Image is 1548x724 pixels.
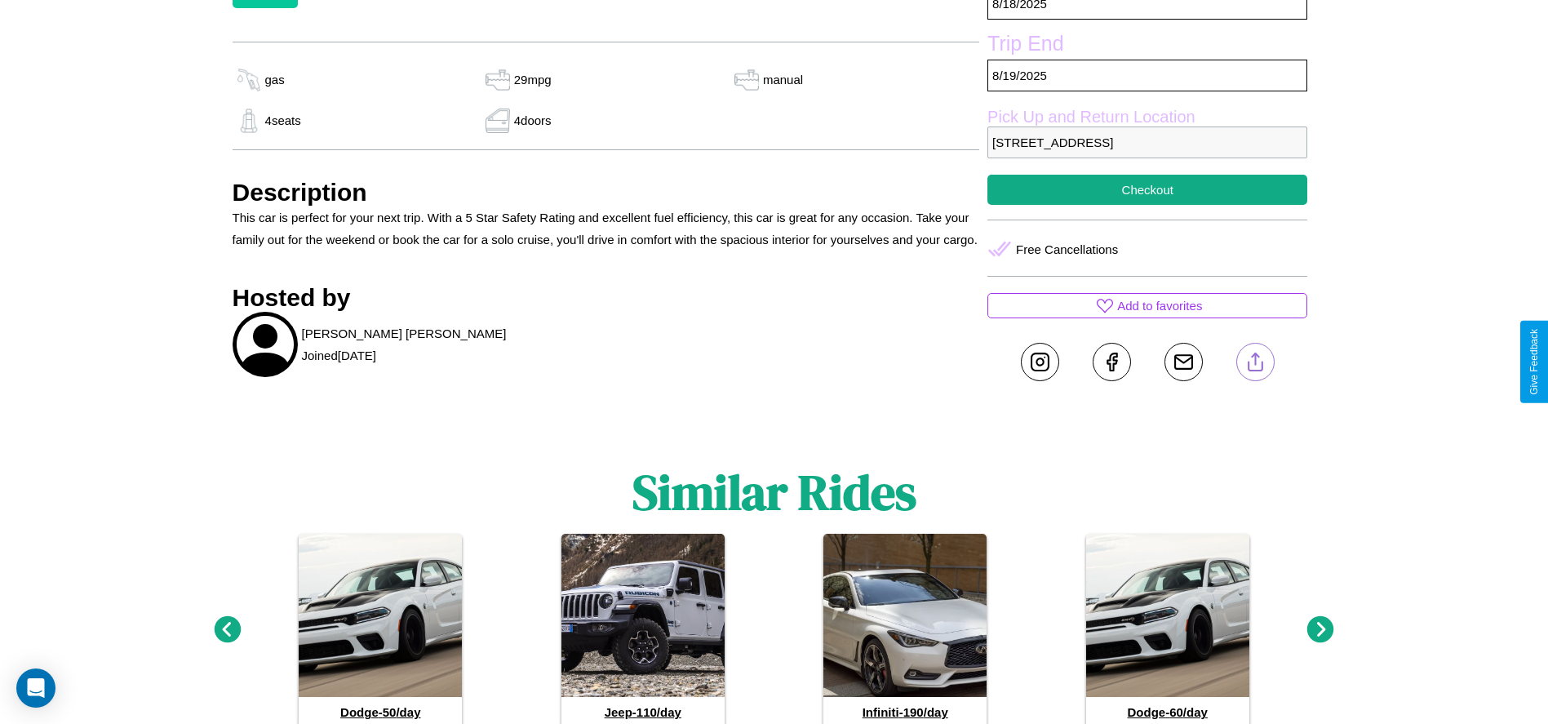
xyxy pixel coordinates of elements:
p: [STREET_ADDRESS] [987,127,1307,158]
h3: Hosted by [233,284,980,312]
p: 29 mpg [514,69,552,91]
h3: Description [233,179,980,207]
p: 4 doors [514,109,552,131]
p: manual [763,69,803,91]
p: Free Cancellations [1016,238,1118,260]
p: Add to favorites [1117,295,1202,317]
p: gas [265,69,285,91]
div: Open Intercom Messenger [16,668,55,708]
p: Joined [DATE] [302,344,376,366]
img: gas [481,109,514,133]
h1: Similar Rides [632,459,916,526]
div: Give Feedback [1528,329,1540,395]
p: [PERSON_NAME] [PERSON_NAME] [302,322,507,344]
img: gas [233,109,265,133]
button: Checkout [987,175,1307,205]
p: This car is perfect for your next trip. With a 5 Star Safety Rating and excellent fuel efficiency... [233,207,980,251]
p: 4 seats [265,109,301,131]
img: gas [730,68,763,92]
p: 8 / 19 / 2025 [987,60,1307,91]
img: gas [233,68,265,92]
button: Add to favorites [987,293,1307,318]
img: gas [481,68,514,92]
label: Trip End [987,32,1307,60]
label: Pick Up and Return Location [987,108,1307,127]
